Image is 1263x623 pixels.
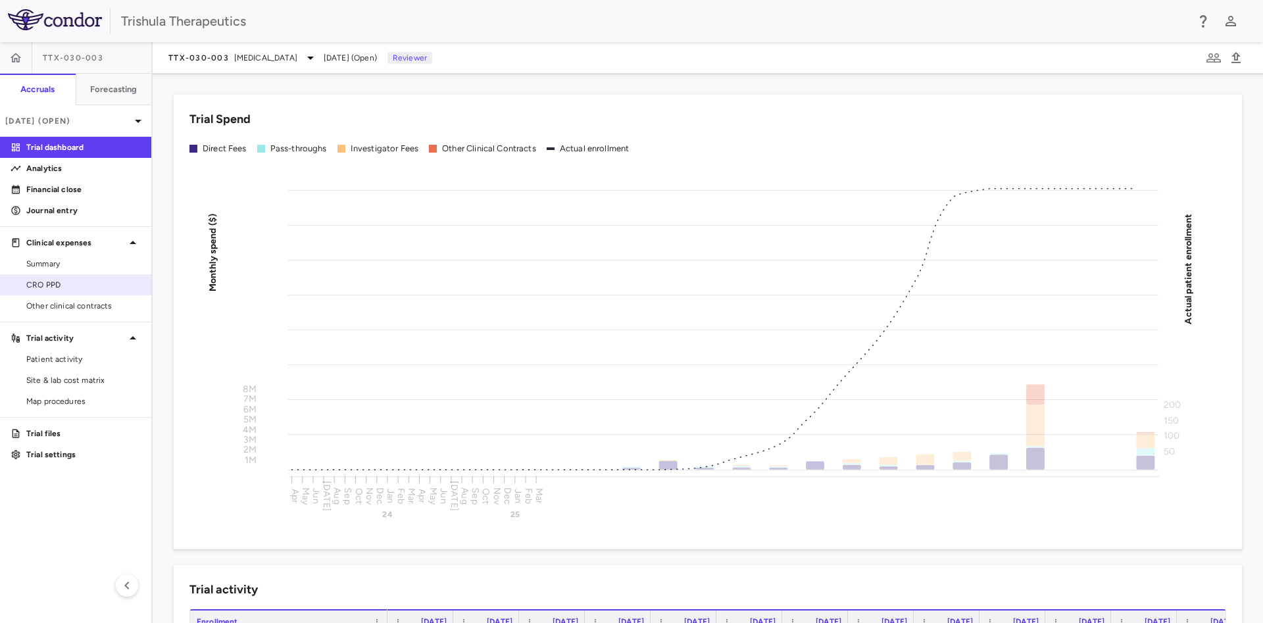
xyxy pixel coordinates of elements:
text: May [300,487,311,505]
p: Journal entry [26,205,141,216]
text: Jan [512,488,524,503]
text: May [428,487,439,505]
text: Aug [459,487,470,504]
p: Trial settings [26,449,141,461]
span: [DATE] (Open) [324,52,377,64]
div: Pass-throughs [270,143,327,155]
text: Feb [395,487,407,503]
text: Jun [438,488,449,503]
span: TTX-030-003 [168,53,229,63]
span: Summary [26,258,141,270]
tspan: 8M [243,384,257,395]
p: Trial dashboard [26,141,141,153]
tspan: 1M [245,454,257,465]
h6: Accruals [20,84,55,95]
text: 24 [382,510,392,519]
p: Financial close [26,184,141,195]
text: Jun [310,488,322,503]
text: Jan [385,488,396,503]
tspan: 150 [1164,414,1179,426]
text: Dec [502,487,513,504]
span: TTX-030-003 [43,53,103,63]
text: Sep [342,487,353,504]
div: Direct Fees [203,143,247,155]
tspan: 6M [243,403,257,414]
text: Sep [470,487,481,504]
p: Analytics [26,162,141,174]
text: Mar [533,487,545,503]
text: Nov [364,487,375,505]
tspan: 2M [243,444,257,455]
text: Dec [374,487,385,504]
text: Nov [491,487,503,505]
tspan: 200 [1164,399,1181,411]
h6: Forecasting [90,84,137,95]
tspan: 3M [243,434,257,445]
text: Aug [332,487,343,504]
text: Mar [406,487,417,503]
p: Clinical expenses [26,237,125,249]
text: Oct [480,487,491,503]
div: Actual enrollment [560,143,630,155]
text: Oct [353,487,364,503]
text: 25 [510,510,520,519]
p: Trial activity [26,332,125,344]
tspan: 5M [243,414,257,425]
span: [MEDICAL_DATA] [234,52,297,64]
span: CRO PPD [26,279,141,291]
span: Other clinical contracts [26,300,141,312]
div: Trishula Therapeutics [121,11,1187,31]
text: [DATE] [321,481,332,511]
div: Other Clinical Contracts [442,143,536,155]
text: Apr [416,488,428,503]
img: logo-full-SnFGN8VE.png [8,9,102,30]
tspan: 50 [1164,445,1175,457]
span: Map procedures [26,395,141,407]
tspan: Monthly spend ($) [207,213,218,291]
tspan: 100 [1164,430,1179,441]
p: Trial files [26,428,141,439]
text: Feb [523,487,534,503]
tspan: Actual patient enrollment [1183,213,1194,324]
tspan: 4M [243,424,257,435]
span: Patient activity [26,353,141,365]
p: [DATE] (Open) [5,115,130,127]
span: Site & lab cost matrix [26,374,141,386]
div: Investigator Fees [351,143,419,155]
h6: Trial activity [189,581,258,599]
text: Apr [289,488,301,503]
h6: Trial Spend [189,111,251,128]
text: [DATE] [449,481,460,511]
p: Reviewer [387,52,432,64]
tspan: 7M [243,393,257,405]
